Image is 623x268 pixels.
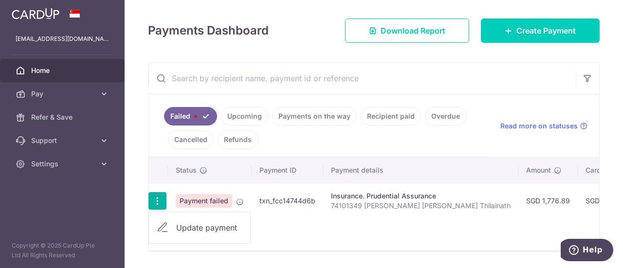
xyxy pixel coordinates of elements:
[31,112,95,122] span: Refer & Save
[516,25,576,36] span: Create Payment
[31,136,95,145] span: Support
[586,165,623,175] span: CardUp fee
[561,239,613,263] iframe: Opens a widget where you can find more information
[345,18,469,43] a: Download Report
[168,130,214,149] a: Cancelled
[481,18,600,43] a: Create Payment
[31,159,95,169] span: Settings
[272,107,357,125] a: Payments on the way
[252,183,323,218] td: txn_fcc14744d6b
[361,107,421,125] a: Recipient paid
[31,89,95,99] span: Pay
[381,25,445,36] span: Download Report
[31,66,95,75] span: Home
[218,130,258,149] a: Refunds
[164,107,217,125] a: Failed
[252,158,323,183] th: Payment ID
[500,121,587,131] a: Read more on statuses
[176,165,197,175] span: Status
[331,201,511,211] p: 74101349 [PERSON_NAME] [PERSON_NAME] Thilainath
[221,107,268,125] a: Upcoming
[176,194,232,208] span: Payment failed
[526,165,551,175] span: Amount
[323,158,518,183] th: Payment details
[331,191,511,201] div: Insurance. Prudential Assurance
[500,121,578,131] span: Read more on statuses
[148,63,576,94] input: Search by recipient name, payment id or reference
[12,8,59,19] img: CardUp
[16,34,109,44] p: [EMAIL_ADDRESS][DOMAIN_NAME]
[518,183,578,218] td: SGD 1,776.89
[425,107,466,125] a: Overdue
[148,22,269,39] h4: Payments Dashboard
